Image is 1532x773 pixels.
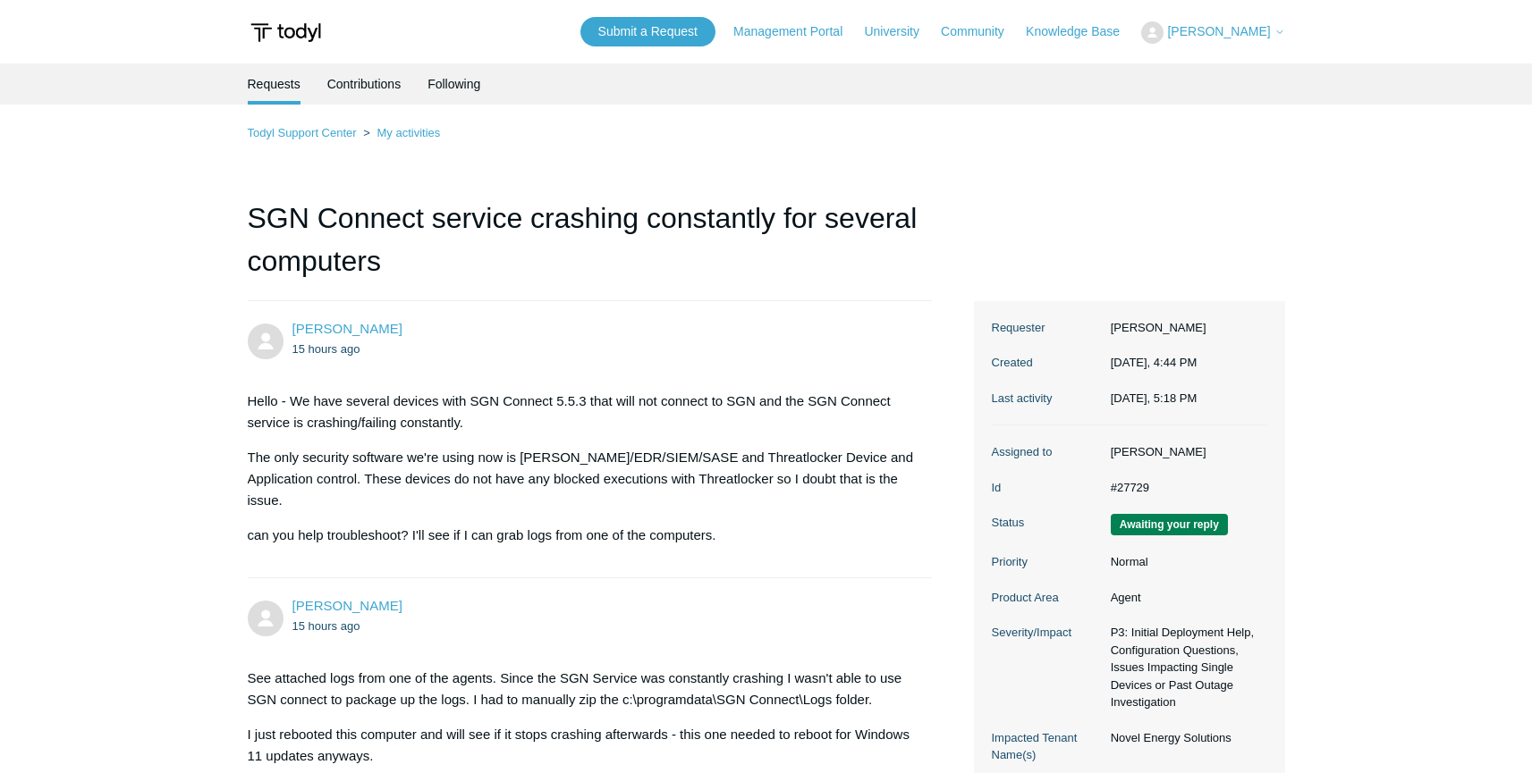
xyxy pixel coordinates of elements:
[1102,553,1267,571] dd: Normal
[248,126,360,139] li: Todyl Support Center
[992,443,1102,461] dt: Assigned to
[580,17,715,46] a: Submit a Request
[248,724,915,767] p: I just rebooted this computer and will see if it stops crashing afterwards - this one needed to r...
[992,553,1102,571] dt: Priority
[292,321,402,336] span: Andrew Satnik
[1111,514,1228,535] span: We are waiting for you to respond
[248,16,324,49] img: Todyl Support Center Help Center home page
[248,63,300,105] li: Requests
[1111,391,1198,405] time: 08/27/2025, 17:18
[1167,24,1270,38] span: [PERSON_NAME]
[992,624,1102,642] dt: Severity/Impact
[292,342,360,356] time: 08/27/2025, 16:44
[1102,589,1267,607] dd: Agent
[248,391,915,433] p: Hello - We have several devices with SGN Connect 5.5.3 that will not connect to SGN and the SGN C...
[992,354,1102,372] dt: Created
[1102,729,1267,747] dd: Novel Energy Solutions
[1111,356,1198,369] time: 08/27/2025, 16:44
[360,126,440,139] li: My activities
[864,22,936,41] a: University
[292,619,360,633] time: 08/27/2025, 16:57
[248,447,915,511] p: The only security software we're using now is [PERSON_NAME]/EDR/SIEM/SASE and Threatlocker Device...
[992,729,1102,764] dt: Impacted Tenant Name(s)
[992,319,1102,337] dt: Requester
[248,197,933,301] h1: SGN Connect service crashing constantly for several computers
[1141,21,1284,44] button: [PERSON_NAME]
[941,22,1022,41] a: Community
[1102,624,1267,711] dd: P3: Initial Deployment Help, Configuration Questions, Issues Impacting Single Devices or Past Out...
[248,126,357,139] a: Todyl Support Center
[1102,479,1267,497] dd: #27729
[377,126,440,139] a: My activities
[427,63,480,105] a: Following
[292,321,402,336] a: [PERSON_NAME]
[992,479,1102,497] dt: Id
[248,668,915,710] p: See attached logs from one of the agents. Since the SGN Service was constantly crashing I wasn't ...
[992,514,1102,532] dt: Status
[1102,319,1267,337] dd: [PERSON_NAME]
[327,63,402,105] a: Contributions
[292,598,402,613] a: [PERSON_NAME]
[292,598,402,613] span: Andrew Satnik
[992,390,1102,408] dt: Last activity
[992,589,1102,607] dt: Product Area
[248,525,915,546] p: can you help troubleshoot? I'll see if I can grab logs from one of the computers.
[1026,22,1138,41] a: Knowledge Base
[1102,443,1267,461] dd: [PERSON_NAME]
[733,22,860,41] a: Management Portal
